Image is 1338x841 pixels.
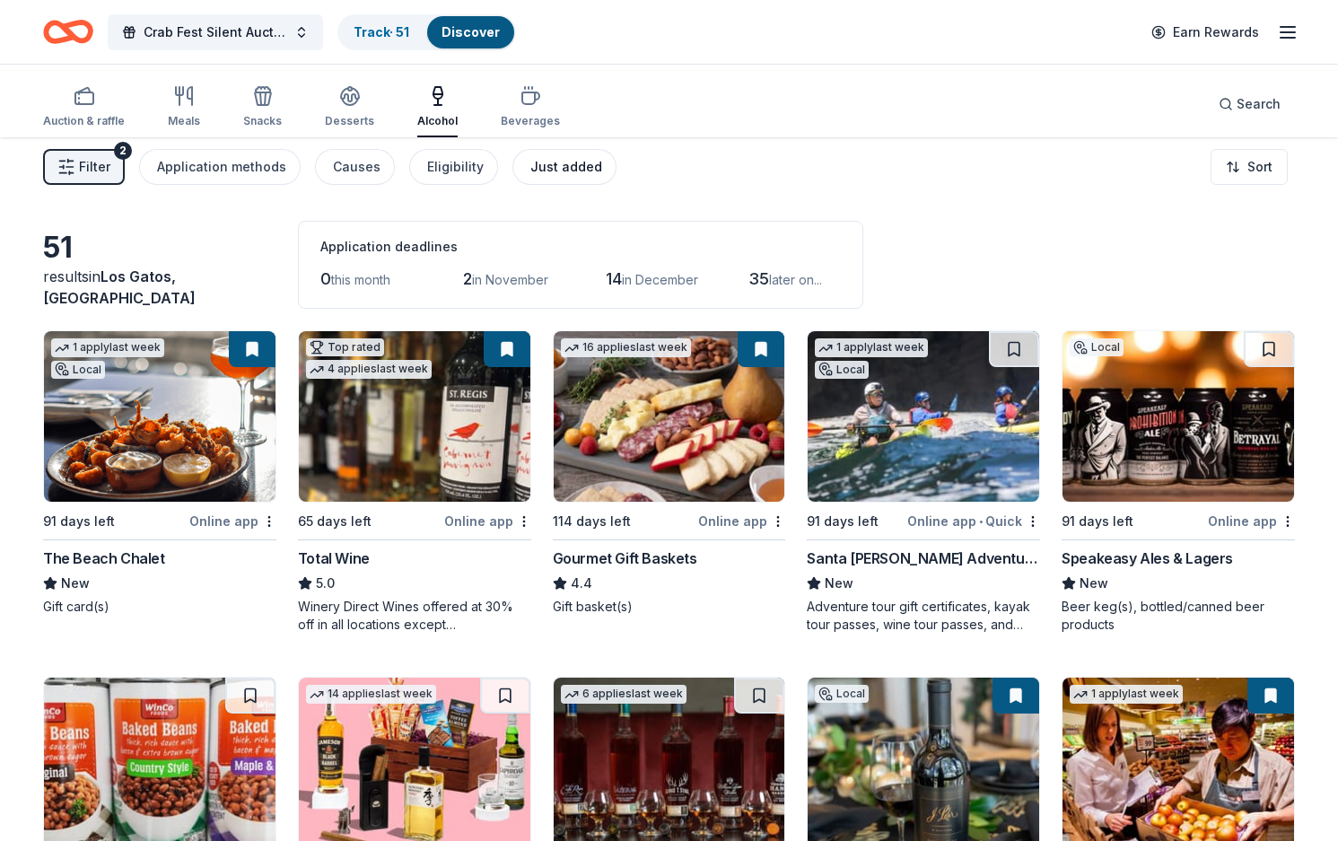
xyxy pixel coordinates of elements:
[444,510,531,532] div: Online app
[315,149,395,185] button: Causes
[44,331,275,502] img: Image for The Beach Chalet
[325,114,374,128] div: Desserts
[1141,16,1270,48] a: Earn Rewards
[808,331,1039,502] img: Image for Santa Barbara Adventure Company
[907,510,1040,532] div: Online app Quick
[298,511,372,532] div: 65 days left
[553,511,631,532] div: 114 days left
[108,14,323,50] button: Crab Fest Silent Auction 2026
[1063,331,1294,502] img: Image for Speakeasy Ales & Lagers
[807,598,1040,634] div: Adventure tour gift certificates, kayak tour passes, wine tour passes, and outdoor experience vou...
[501,114,560,128] div: Beverages
[157,156,286,178] div: Application methods
[320,269,331,288] span: 0
[325,78,374,137] button: Desserts
[298,548,370,569] div: Total Wine
[553,330,786,616] a: Image for Gourmet Gift Baskets16 applieslast week114 days leftOnline appGourmet Gift Baskets4.4Gi...
[168,114,200,128] div: Meals
[554,331,785,502] img: Image for Gourmet Gift Baskets
[472,272,548,287] span: in November
[825,573,853,594] span: New
[168,78,200,137] button: Meals
[43,11,93,53] a: Home
[769,272,822,287] span: later on...
[43,548,165,569] div: The Beach Chalet
[553,598,786,616] div: Gift basket(s)
[1080,573,1108,594] span: New
[1062,548,1233,569] div: Speakeasy Ales & Lagers
[243,114,282,128] div: Snacks
[571,573,592,594] span: 4.4
[807,548,1040,569] div: Santa [PERSON_NAME] Adventure Company
[1070,685,1183,704] div: 1 apply last week
[463,269,472,288] span: 2
[442,24,500,39] a: Discover
[114,142,132,160] div: 2
[512,149,617,185] button: Just added
[1062,511,1133,532] div: 91 days left
[306,685,436,704] div: 14 applies last week
[43,598,276,616] div: Gift card(s)
[501,78,560,137] button: Beverages
[622,272,698,287] span: in December
[316,573,335,594] span: 5.0
[43,511,115,532] div: 91 days left
[1204,86,1295,122] button: Search
[243,78,282,137] button: Snacks
[43,230,276,266] div: 51
[43,149,125,185] button: Filter2
[51,338,164,357] div: 1 apply last week
[807,330,1040,634] a: Image for Santa Barbara Adventure Company1 applylast weekLocal91 days leftOnline app•QuickSanta [...
[333,156,380,178] div: Causes
[43,267,196,307] span: Los Gatos, [GEOGRAPHIC_DATA]
[61,573,90,594] span: New
[189,510,276,532] div: Online app
[698,510,785,532] div: Online app
[298,598,531,634] div: Winery Direct Wines offered at 30% off in all locations except [GEOGRAPHIC_DATA], [GEOGRAPHIC_DAT...
[1070,338,1124,356] div: Local
[409,149,498,185] button: Eligibility
[79,156,110,178] span: Filter
[561,685,686,704] div: 6 applies last week
[815,685,869,703] div: Local
[43,267,196,307] span: in
[320,236,841,258] div: Application deadlines
[51,361,105,379] div: Local
[553,548,697,569] div: Gourmet Gift Baskets
[337,14,516,50] button: Track· 51Discover
[43,330,276,616] a: Image for The Beach Chalet1 applylast weekLocal91 days leftOnline appThe Beach ChaletNewGift card(s)
[1062,330,1295,634] a: Image for Speakeasy Ales & LagersLocal91 days leftOnline appSpeakeasy Ales & LagersNewBeer keg(s)...
[417,114,458,128] div: Alcohol
[815,338,928,357] div: 1 apply last week
[748,269,769,288] span: 35
[606,269,622,288] span: 14
[144,22,287,43] span: Crab Fest Silent Auction 2026
[43,266,276,309] div: results
[417,78,458,137] button: Alcohol
[530,156,602,178] div: Just added
[427,156,484,178] div: Eligibility
[354,24,409,39] a: Track· 51
[1237,93,1281,115] span: Search
[43,114,125,128] div: Auction & raffle
[807,511,879,532] div: 91 days left
[1211,149,1288,185] button: Sort
[139,149,301,185] button: Application methods
[1208,510,1295,532] div: Online app
[299,331,530,502] img: Image for Total Wine
[43,78,125,137] button: Auction & raffle
[979,514,983,529] span: •
[298,330,531,634] a: Image for Total WineTop rated4 applieslast week65 days leftOnline appTotal Wine5.0Winery Direct W...
[1247,156,1272,178] span: Sort
[306,360,432,379] div: 4 applies last week
[331,272,390,287] span: this month
[815,361,869,379] div: Local
[1062,598,1295,634] div: Beer keg(s), bottled/canned beer products
[561,338,691,357] div: 16 applies last week
[306,338,384,356] div: Top rated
